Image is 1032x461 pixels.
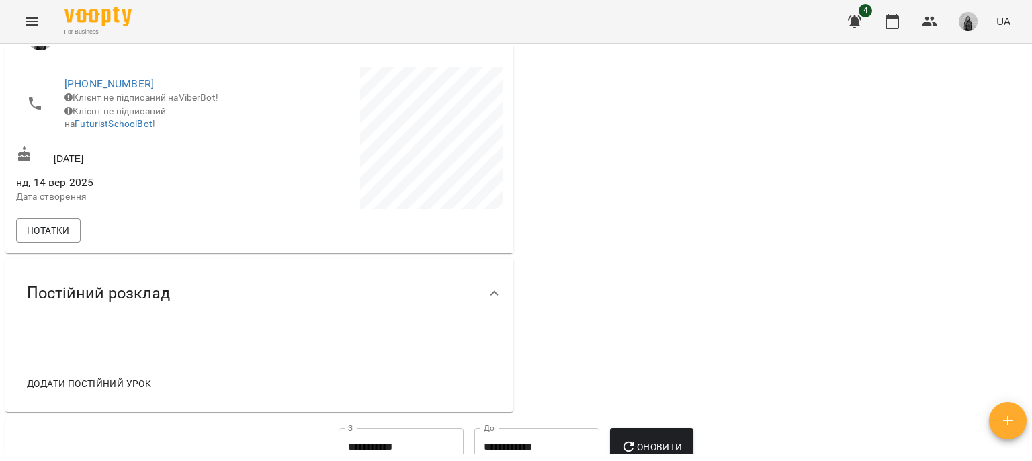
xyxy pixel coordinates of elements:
[64,7,132,26] img: Voopty Logo
[991,9,1016,34] button: UA
[64,28,132,36] span: For Business
[27,222,70,239] span: Нотатки
[64,77,154,90] a: [PHONE_NUMBER]
[21,372,157,396] button: Додати постійний урок
[959,12,978,31] img: 465148d13846e22f7566a09ee851606a.jpeg
[75,118,153,129] a: FuturistSchoolBot
[996,14,1010,28] span: UA
[27,376,151,392] span: Додати постійний урок
[13,143,259,168] div: [DATE]
[64,92,218,103] span: Клієнт не підписаний на ViberBot!
[5,259,513,328] div: Постійний розклад
[64,106,166,130] span: Клієнт не підписаний на !
[16,190,257,204] p: Дата створення
[16,218,81,243] button: Нотатки
[16,175,257,191] span: нд, 14 вер 2025
[859,4,872,17] span: 4
[16,5,48,38] button: Menu
[621,439,682,455] span: Оновити
[27,283,170,304] span: Постійний розклад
